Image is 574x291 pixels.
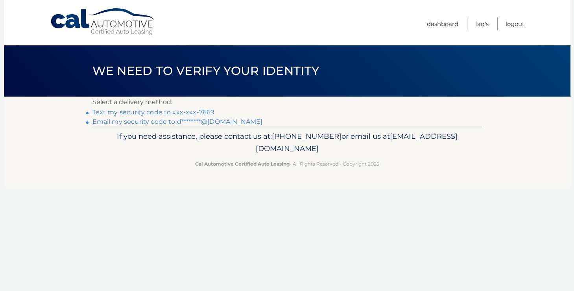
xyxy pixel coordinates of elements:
[427,17,458,30] a: Dashboard
[272,132,341,141] span: [PHONE_NUMBER]
[50,8,156,36] a: Cal Automotive
[92,97,482,108] p: Select a delivery method:
[506,17,524,30] a: Logout
[92,118,263,125] a: Email my security code to d********@[DOMAIN_NAME]
[98,160,477,168] p: - All Rights Reserved - Copyright 2025
[475,17,489,30] a: FAQ's
[92,63,319,78] span: We need to verify your identity
[195,161,290,167] strong: Cal Automotive Certified Auto Leasing
[98,130,477,155] p: If you need assistance, please contact us at: or email us at
[92,108,215,116] a: Text my security code to xxx-xxx-7669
